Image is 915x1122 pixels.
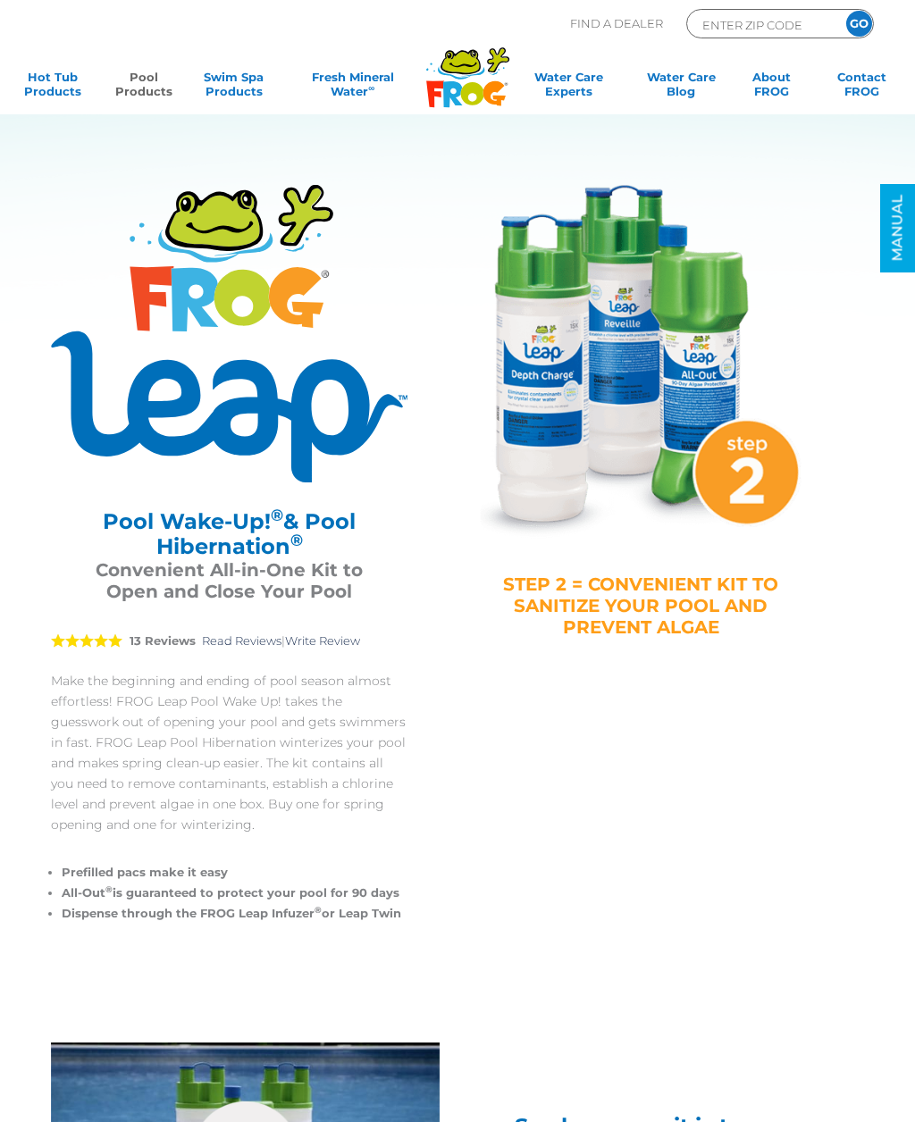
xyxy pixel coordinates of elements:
img: Product Logo [51,185,407,482]
input: GO [846,11,872,37]
a: Water CareBlog [646,70,717,105]
div: | [51,613,407,671]
span: 5 [51,633,122,648]
a: PoolProducts [108,70,179,105]
a: Fresh MineralWater∞ [290,70,416,105]
p: Make the beginning and ending of pool season almost effortless! FROG Leap Pool Wake Up! takes the... [51,671,407,835]
h4: STEP 2 = CONVENIENT KIT TO SANITIZE YOUR POOL AND PREVENT ALGAE [499,574,783,638]
sup: ∞ [368,83,374,93]
h3: Convenient All-in-One Kit to Open and Close Your Pool [69,559,390,602]
li: Dispense through the FROG Leap Infuzer or Leap Twin [62,903,407,924]
h2: Pool Wake-Up! & Pool Hibernation [69,509,390,559]
a: Write Review [285,633,360,648]
li: All-Out is guaranteed to protect your pool for 90 days [62,883,407,903]
a: Hot TubProducts [18,70,88,105]
sup: ® [290,531,303,550]
sup: ® [315,905,322,915]
sup: ® [271,506,283,525]
a: Swim SpaProducts [198,70,269,105]
sup: ® [105,884,113,894]
a: AboutFROG [736,70,807,105]
p: Find A Dealer [570,9,663,38]
input: Zip Code Form [701,14,821,35]
li: Prefilled pacs make it easy [62,862,407,883]
strong: 13 Reviews [130,633,196,648]
a: MANUAL [880,184,915,272]
a: Water CareExperts [512,70,625,105]
a: Read Reviews [202,633,281,648]
a: ContactFROG [827,70,897,105]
